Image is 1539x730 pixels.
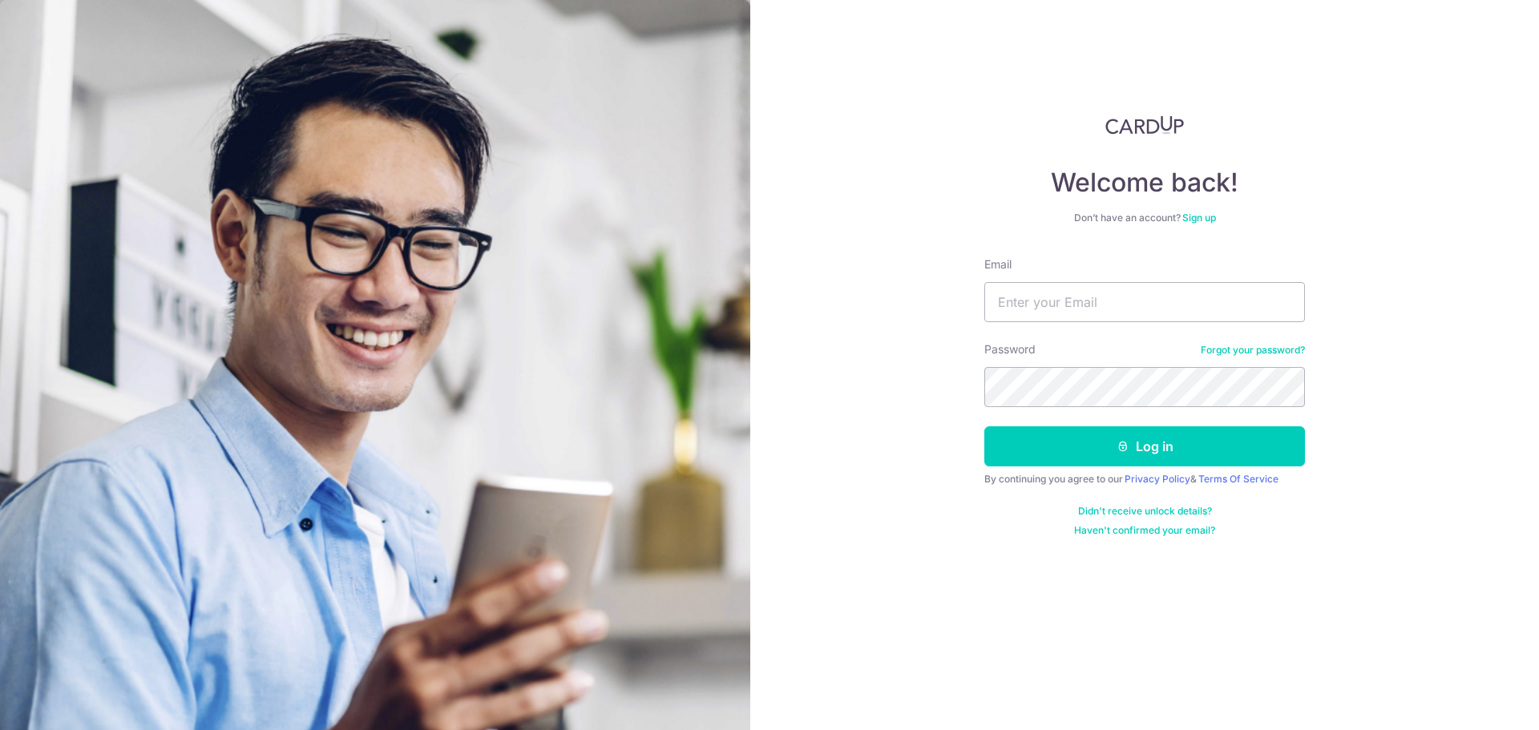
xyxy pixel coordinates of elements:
a: Didn't receive unlock details? [1078,505,1212,518]
div: By continuing you agree to our & [984,473,1305,486]
h4: Welcome back! [984,167,1305,199]
div: Don’t have an account? [984,212,1305,224]
img: CardUp Logo [1105,115,1184,135]
a: Privacy Policy [1125,473,1190,485]
a: Forgot your password? [1201,344,1305,357]
a: Haven't confirmed your email? [1074,524,1215,537]
button: Log in [984,426,1305,466]
a: Terms Of Service [1198,473,1278,485]
a: Sign up [1182,212,1216,224]
label: Email [984,256,1012,272]
label: Password [984,341,1036,357]
input: Enter your Email [984,282,1305,322]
